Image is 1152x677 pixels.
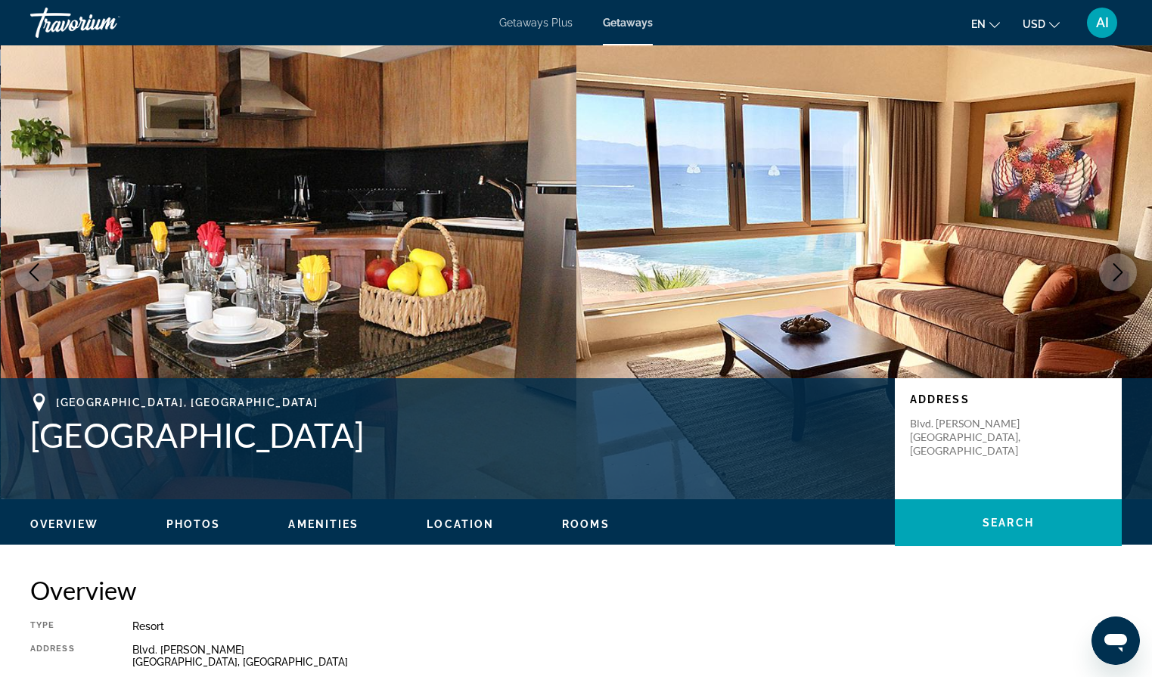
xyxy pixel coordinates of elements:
button: Location [427,517,494,531]
button: Change currency [1023,13,1060,35]
a: Getaways [603,17,653,29]
button: Change language [971,13,1000,35]
a: Travorium [30,3,182,42]
span: Rooms [562,518,610,530]
div: Type [30,620,95,632]
span: Search [983,517,1034,529]
p: Address [910,393,1107,405]
span: AI [1096,15,1109,30]
button: Amenities [288,517,359,531]
span: Overview [30,518,98,530]
button: Rooms [562,517,610,531]
span: [GEOGRAPHIC_DATA], [GEOGRAPHIC_DATA] [56,396,318,408]
div: Address [30,644,95,668]
span: Amenities [288,518,359,530]
h1: [GEOGRAPHIC_DATA] [30,415,880,455]
button: Photos [166,517,221,531]
iframe: Button to launch messaging window [1091,616,1140,665]
button: Search [895,499,1122,546]
h2: Overview [30,575,1122,605]
span: en [971,18,986,30]
button: Overview [30,517,98,531]
button: User Menu [1082,7,1122,39]
button: Previous image [15,253,53,291]
p: Blvd. [PERSON_NAME] [GEOGRAPHIC_DATA], [GEOGRAPHIC_DATA] [910,417,1031,458]
span: USD [1023,18,1045,30]
span: Photos [166,518,221,530]
button: Next image [1099,253,1137,291]
div: Blvd. [PERSON_NAME] [GEOGRAPHIC_DATA], [GEOGRAPHIC_DATA] [132,644,1122,668]
span: Location [427,518,494,530]
a: Getaways Plus [499,17,573,29]
div: Resort [132,620,1122,632]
